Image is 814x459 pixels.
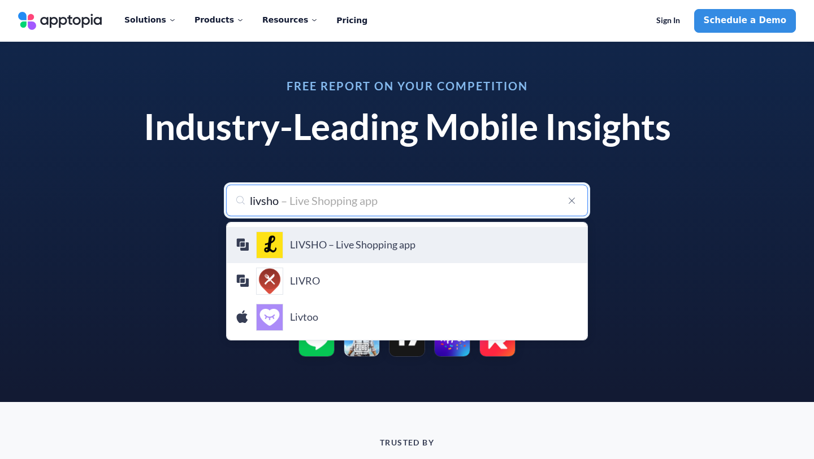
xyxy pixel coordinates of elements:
[130,105,684,148] h1: Industry-Leading Mobile Insights
[227,263,587,299] a: LIVRO iconLIVRO
[256,231,283,259] img: LIVSHO – Live Shopping app icon
[336,9,367,33] a: Pricing
[124,8,176,32] div: Solutions
[290,311,578,324] h4: Livtoo
[290,275,578,287] h4: LIVRO
[256,231,283,259] div: LIVSHO – Live Shopping app
[256,340,283,367] img: LIVRO icon
[256,268,283,295] img: LIVRO icon
[694,9,796,33] a: Schedule a Demo
[130,298,684,308] p: Run a report on popular apps
[647,9,690,33] a: Sign In
[226,222,588,340] ul: menu-options
[130,80,684,91] h3: Free Report on Your Competition
[656,16,680,25] span: Sign In
[256,340,283,367] div: LIVRO
[262,8,318,32] div: Resources
[227,227,587,263] a: LIVSHO – Live Shopping app iconLIVSHO – Live Shopping app
[256,304,283,331] img: Livtoo icon
[256,268,283,295] div: LIVRO
[227,335,587,371] a: LIVRO iconLIVRO
[227,299,587,335] a: Livtoo iconLivtoo
[194,8,244,32] div: Products
[290,239,578,251] h4: LIVSHO – Live Shopping app
[226,185,588,216] input: Search for your app
[256,304,283,331] div: Livtoo
[68,438,746,447] p: TRUSTED BY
